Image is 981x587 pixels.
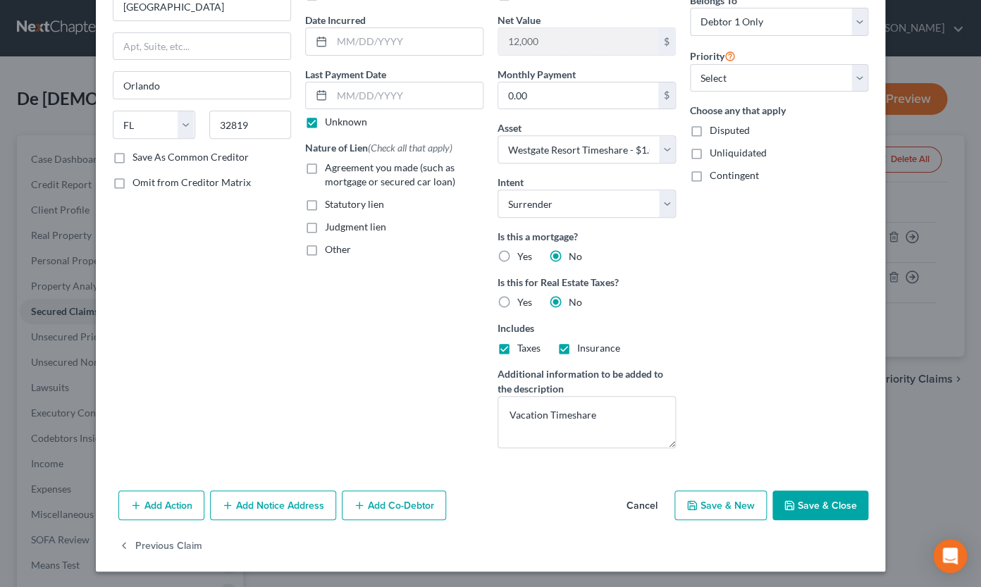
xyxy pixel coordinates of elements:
[113,33,290,60] input: Apt, Suite, etc...
[342,490,446,520] button: Add Co-Debtor
[498,67,576,82] label: Monthly Payment
[569,250,582,262] span: No
[710,169,759,181] span: Contingent
[772,490,868,520] button: Save & Close
[933,539,967,573] div: Open Intercom Messenger
[325,243,351,255] span: Other
[498,321,676,335] label: Includes
[517,250,532,262] span: Yes
[710,124,750,136] span: Disputed
[517,296,532,308] span: Yes
[517,342,541,354] span: Taxes
[368,142,452,154] span: (Check all that apply)
[690,47,736,64] label: Priority
[132,176,251,188] span: Omit from Creditor Matrix
[305,13,366,27] label: Date Incurred
[690,103,868,118] label: Choose any that apply
[332,28,483,55] input: MM/DD/YYYY
[332,82,483,109] input: MM/DD/YYYY
[674,490,767,520] button: Save & New
[498,122,522,134] span: Asset
[498,13,541,27] label: Net Value
[325,198,384,210] span: Statutory lien
[498,229,676,244] label: Is this a mortgage?
[325,221,386,233] span: Judgment lien
[498,275,676,290] label: Is this for Real Estate Taxes?
[658,28,675,55] div: $
[658,82,675,109] div: $
[305,67,386,82] label: Last Payment Date
[210,490,336,520] button: Add Notice Address
[498,82,658,109] input: 0.00
[569,296,582,308] span: No
[615,492,669,520] button: Cancel
[498,28,658,55] input: 0.00
[710,147,767,159] span: Unliquidated
[498,366,676,396] label: Additional information to be added to the description
[325,115,367,129] label: Unknown
[305,140,452,155] label: Nature of Lien
[132,150,249,164] label: Save As Common Creditor
[113,72,290,99] input: Enter city...
[209,111,292,139] input: Enter zip...
[498,175,524,190] label: Intent
[577,342,620,354] span: Insurance
[325,161,455,187] span: Agreement you made (such as mortgage or secured car loan)
[118,490,204,520] button: Add Action
[118,531,202,561] button: Previous Claim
